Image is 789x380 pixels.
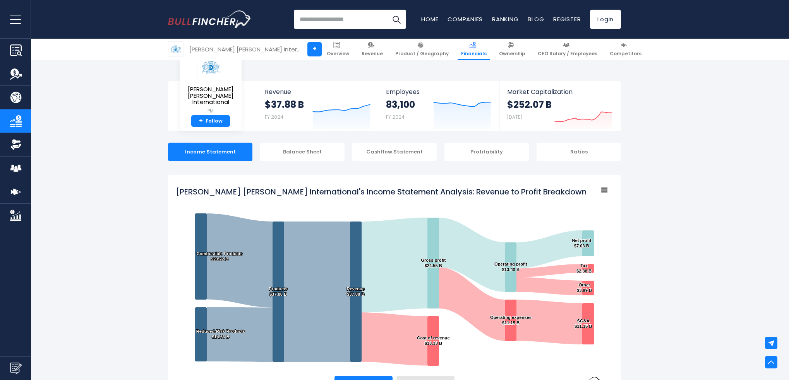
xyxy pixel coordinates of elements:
[606,39,645,60] a: Competitors
[176,186,587,197] tspan: [PERSON_NAME] [PERSON_NAME] International's Income Statement Analysis: Revenue to Profit Breakdown
[577,283,592,293] text: Other $3.99 B
[191,115,230,127] a: +Follow
[590,10,621,29] a: Login
[168,143,252,161] div: Income Statement
[395,51,449,57] span: Product / Geography
[307,42,322,56] a: +
[189,45,302,54] div: [PERSON_NAME] [PERSON_NAME] International
[378,81,499,131] a: Employees 83,100 FY 2024
[199,118,203,124] strong: +
[168,10,251,28] a: Go to homepage
[572,238,591,248] text: Net profit $7.03 B
[387,10,406,29] button: Search
[260,143,345,161] div: Balance Sheet
[323,39,353,60] a: Overview
[327,51,349,57] span: Overview
[265,99,304,111] strong: $37.88 B
[610,51,641,57] span: Competitors
[186,107,235,114] small: PM
[196,329,245,339] text: Reduced-Risk Products $14.66 B
[265,114,283,120] small: FY 2024
[458,39,490,60] a: Financials
[186,86,235,106] span: [PERSON_NAME] [PERSON_NAME] International
[444,143,529,161] div: Profitability
[421,258,446,268] text: Gross profit $24.55 B
[10,139,22,150] img: Ownership
[257,81,378,131] a: Revenue $37.88 B FY 2024
[197,55,224,80] img: PM logo
[507,88,612,95] span: Market Capitalization
[461,51,487,57] span: Financials
[265,88,370,95] span: Revenue
[176,182,613,376] svg: Philip Morris International's Income Statement Analysis: Revenue to Profit Breakdown
[576,263,592,273] text: Tax $2.38 B
[538,51,597,57] span: CEO Salary / Employees
[197,251,243,261] text: Combustible Products $23.22 B
[499,81,620,131] a: Market Capitalization $252.07 B [DATE]
[421,15,438,23] a: Home
[490,315,532,325] text: Operating expenses $11.15 B
[496,39,529,60] a: Ownership
[537,143,621,161] div: Ratios
[499,51,525,57] span: Ownership
[185,54,236,115] a: [PERSON_NAME] [PERSON_NAME] International PM
[534,39,601,60] a: CEO Salary / Employees
[553,15,581,23] a: Register
[168,10,252,28] img: Bullfincher logo
[575,319,592,329] text: SG&A $11.15 B
[528,15,544,23] a: Blog
[448,15,483,23] a: Companies
[362,51,383,57] span: Revenue
[269,286,288,297] text: Products $37.88 B
[358,39,386,60] a: Revenue
[386,88,491,95] span: Employees
[386,99,415,111] strong: 83,100
[392,39,452,60] a: Product / Geography
[492,15,518,23] a: Ranking
[507,114,522,120] small: [DATE]
[168,42,183,56] img: PM logo
[352,143,437,161] div: Cashflow Statement
[494,262,527,272] text: Operating profit $13.40 B
[346,286,365,297] text: Revenue $37.88 B
[507,99,552,111] strong: $252.07 B
[386,114,405,120] small: FY 2024
[417,336,450,346] text: Cost of revenue $13.33 B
